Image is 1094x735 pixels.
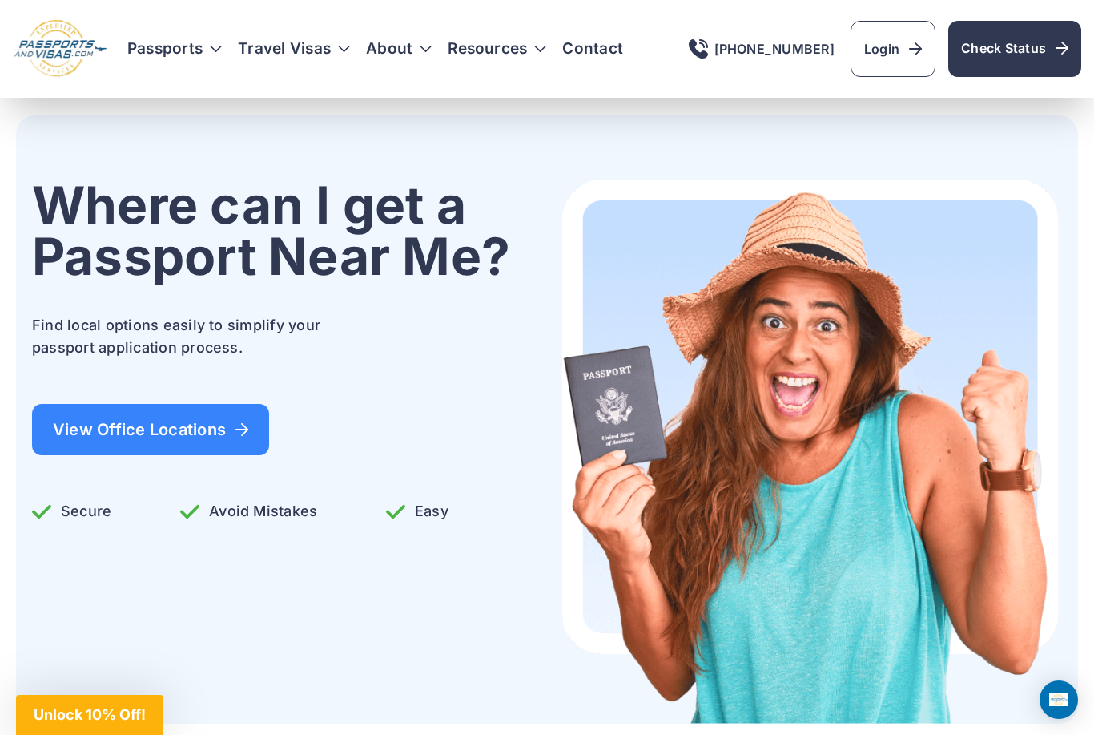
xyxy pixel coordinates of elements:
[550,180,1062,724] img: Where can I get a Passport Near Me?
[32,500,111,523] p: Secure
[32,404,269,455] a: View Office Locations
[448,41,546,57] h3: Resources
[127,41,222,57] h3: Passports
[386,500,448,523] p: Easy
[689,39,835,59] a: [PHONE_NUMBER]
[32,314,544,359] p: Find local options easily to simplify your passport application process.
[53,422,248,438] span: View Office Locations
[864,39,922,59] span: Login
[562,41,623,57] a: Contact
[180,500,317,523] p: Avoid Mistakes
[366,41,412,57] a: About
[13,19,108,79] img: Logo
[961,38,1068,58] span: Check Status
[34,706,146,723] span: Unlock 10% Off!
[948,21,1081,77] a: Check Status
[16,695,163,735] div: Unlock 10% Off!
[1040,680,1078,719] div: Open Intercom Messenger
[32,180,544,282] h1: Where can I get a Passport Near Me?
[851,21,935,77] a: Login
[238,41,350,57] h3: Travel Visas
